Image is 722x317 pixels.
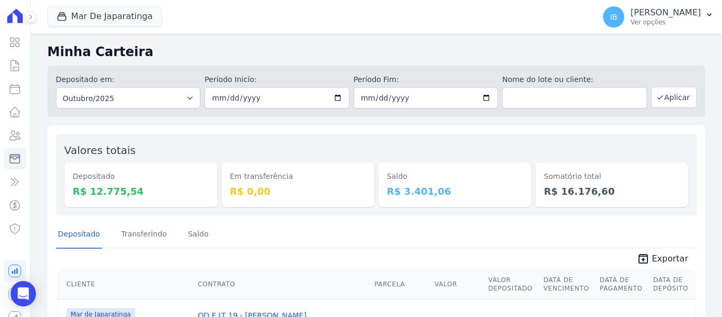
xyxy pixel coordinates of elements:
span: IB [610,13,617,21]
dt: Em transferência [230,171,366,182]
th: Valor Depositado [484,269,540,300]
dt: Saldo [387,171,523,182]
p: [PERSON_NAME] [631,7,701,18]
label: Nome do lote ou cliente: [502,74,647,85]
span: Exportar [652,252,688,265]
div: Open Intercom Messenger [11,281,36,306]
th: Cliente [58,269,194,300]
th: Data de Pagamento [596,269,649,300]
dd: R$ 3.401,06 [387,184,523,198]
dt: Somatório total [544,171,680,182]
dd: R$ 16.176,60 [544,184,680,198]
button: IB [PERSON_NAME] Ver opções [595,2,722,32]
a: Transferindo [119,221,169,249]
a: unarchive Exportar [628,252,697,267]
i: unarchive [637,252,650,265]
a: Saldo [186,221,211,249]
label: Período Fim: [354,74,498,85]
p: Ver opções [631,18,701,26]
th: Data de Vencimento [539,269,595,300]
th: Data de Depósito [649,269,695,300]
dt: Depositado [73,171,209,182]
th: Valor [430,269,484,300]
button: Mar De Japaratinga [48,6,162,26]
label: Valores totais [64,144,136,157]
th: Contrato [193,269,370,300]
label: Depositado em: [56,75,115,84]
dd: R$ 12.775,54 [73,184,209,198]
label: Período Inicío: [205,74,349,85]
th: Parcela [370,269,430,300]
dd: R$ 0,00 [230,184,366,198]
a: Depositado [56,221,103,249]
h2: Minha Carteira [48,42,705,61]
button: Aplicar [651,87,697,108]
